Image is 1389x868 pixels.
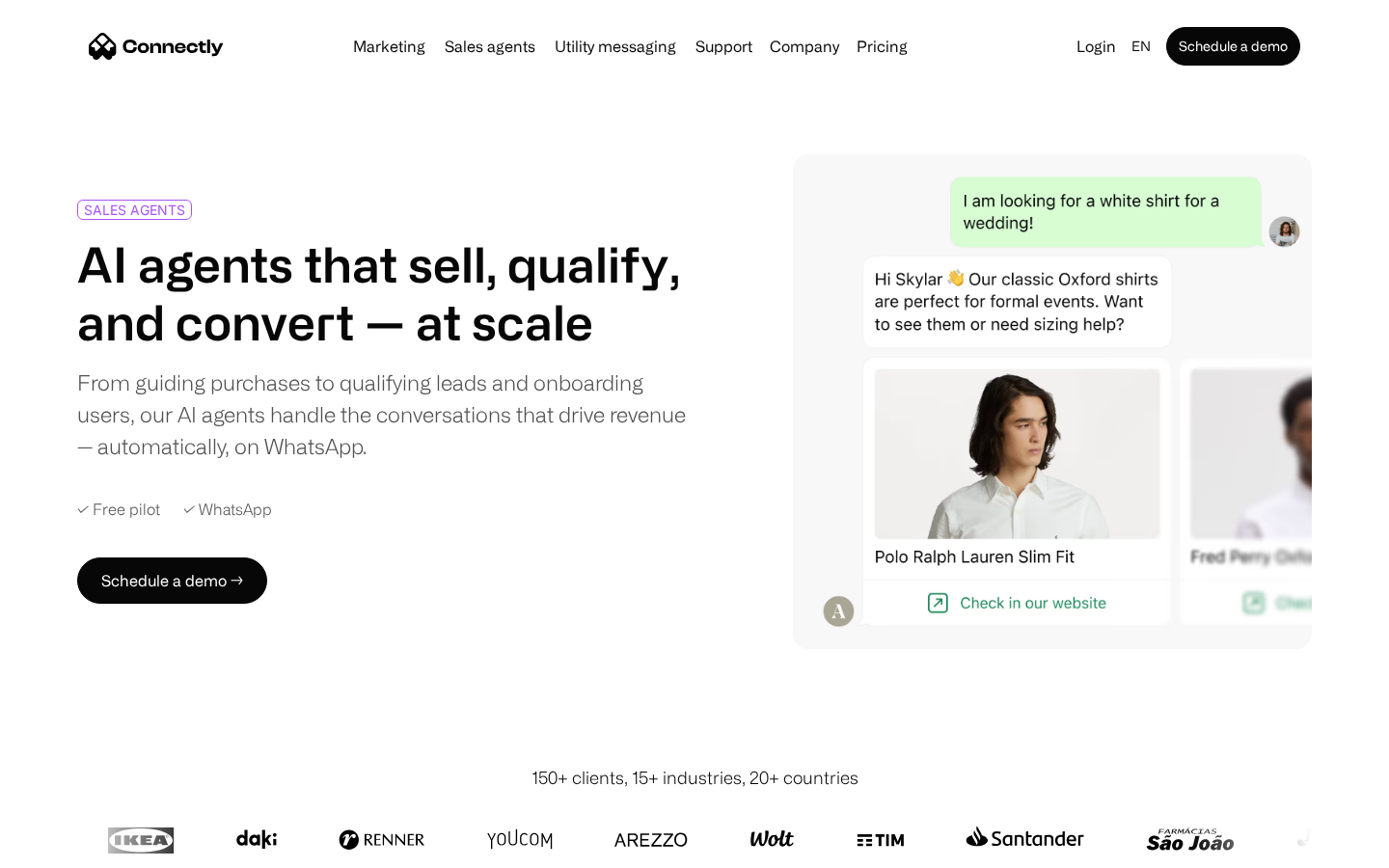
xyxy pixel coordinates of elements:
[39,834,116,861] ul: Language list
[183,501,272,519] div: ✓ WhatsApp
[547,39,684,54] a: Utility messaging
[345,39,433,54] a: Marketing
[1069,33,1124,60] a: Login
[770,33,839,60] div: Company
[849,39,915,54] a: Pricing
[531,765,858,791] div: 150+ clients, 15+ industries, 20+ countries
[1166,27,1300,66] a: Schedule a demo
[437,39,543,54] a: Sales agents
[77,557,267,604] a: Schedule a demo →
[77,501,160,519] div: ✓ Free pilot
[688,39,760,54] a: Support
[77,235,687,351] h1: AI agents that sell, qualify, and convert — at scale
[84,203,185,217] div: SALES AGENTS
[1131,33,1151,60] div: en
[77,366,687,462] div: From guiding purchases to qualifying leads and onboarding users, our AI agents handle the convers...
[19,832,116,861] aside: Language selected: English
